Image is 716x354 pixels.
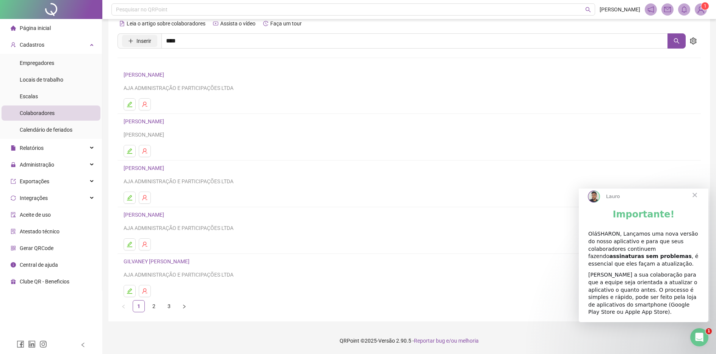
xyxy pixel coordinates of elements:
div: AJA ADMINISTRAÇÃO E PARTICIPAÇÕES LTDA [124,177,695,186]
span: sync [11,195,16,201]
span: mail [664,6,671,13]
span: Calendário de feriados [20,127,72,133]
span: youtube [213,21,218,26]
a: GILVANEY [PERSON_NAME] [124,258,192,264]
span: Versão [378,338,395,344]
a: [PERSON_NAME] [124,212,166,218]
span: [PERSON_NAME] [600,5,640,14]
span: gift [11,279,16,284]
span: search [674,38,680,44]
a: [PERSON_NAME] [124,165,166,171]
b: assinaturas sem problemas [31,65,113,71]
span: right [182,304,186,309]
iframe: Intercom live chat mensagem [579,189,708,322]
span: user-delete [142,241,148,247]
span: left [121,304,126,309]
span: user-delete [142,148,148,154]
div: AJA ADMINISTRAÇÃO E PARTICIPAÇÕES LTDA [124,84,695,92]
span: Inserir [136,37,151,45]
span: Integrações [20,195,48,201]
span: edit [127,148,133,154]
span: notification [647,6,654,13]
span: Colaboradores [20,110,55,116]
span: edit [127,288,133,294]
span: Empregadores [20,60,54,66]
span: edit [127,241,133,247]
div: OláSHARON, Lançamos uma nova versão do nosso aplicativo e para que seus colaboradores continuem f... [9,42,120,79]
span: Cadastros [20,42,44,48]
span: qrcode [11,245,16,251]
span: Página inicial [20,25,51,31]
span: 1 [706,328,712,334]
span: linkedin [28,340,36,348]
span: user-delete [142,288,148,294]
b: Importante! [34,20,96,31]
span: 1 [704,3,707,9]
span: Relatórios [20,145,44,151]
button: left [118,300,130,312]
a: 2 [148,301,160,312]
span: user-delete [142,101,148,107]
span: Locais de trabalho [20,77,63,83]
footer: QRPoint © 2025 - 2.90.5 - [102,327,716,354]
div: AJA ADMINISTRAÇÃO E PARTICIPAÇÕES LTDA [124,224,695,232]
iframe: Intercom live chat [690,328,708,346]
span: home [11,25,16,31]
span: left [80,342,86,348]
sup: Atualize o seu contato no menu Meus Dados [701,2,709,10]
span: file [11,145,16,151]
span: user-delete [142,195,148,201]
a: 3 [163,301,175,312]
span: file-text [119,21,125,26]
img: 28991 [695,4,707,15]
span: plus [128,38,133,44]
span: facebook [17,340,24,348]
span: Gerar QRCode [20,245,53,251]
a: [PERSON_NAME] [124,72,166,78]
span: search [585,7,591,13]
span: instagram [39,340,47,348]
div: [PERSON_NAME] [124,131,695,139]
span: Leia o artigo sobre colaboradores [127,20,205,27]
span: Administração [20,162,54,168]
span: setting [690,38,697,44]
span: Aceite de uso [20,212,51,218]
span: info-circle [11,262,16,267]
span: Escalas [20,93,38,99]
span: Exportações [20,178,49,184]
span: Assista o vídeo [220,20,255,27]
span: export [11,179,16,184]
li: Próxima página [178,300,190,312]
span: lock [11,162,16,167]
a: 1 [133,301,144,312]
span: Atestado técnico [20,228,60,234]
button: right [178,300,190,312]
span: Clube QR - Beneficios [20,278,69,285]
span: Reportar bug e/ou melhoria [414,338,479,344]
button: Inserir [122,35,157,47]
span: Faça um tour [270,20,302,27]
span: edit [127,195,133,201]
span: Central de ajuda [20,262,58,268]
span: bell [681,6,688,13]
a: [PERSON_NAME] [124,118,166,124]
span: audit [11,212,16,217]
div: AJA ADMINISTRAÇÃO E PARTICIPAÇÕES LTDA [124,271,695,279]
span: history [263,21,268,26]
li: Página anterior [118,300,130,312]
span: user-add [11,42,16,47]
span: solution [11,229,16,234]
div: [PERSON_NAME] a sua colaboração para que a equipe seja orientada a atualizar o aplicativo o quant... [9,83,120,127]
span: edit [127,101,133,107]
